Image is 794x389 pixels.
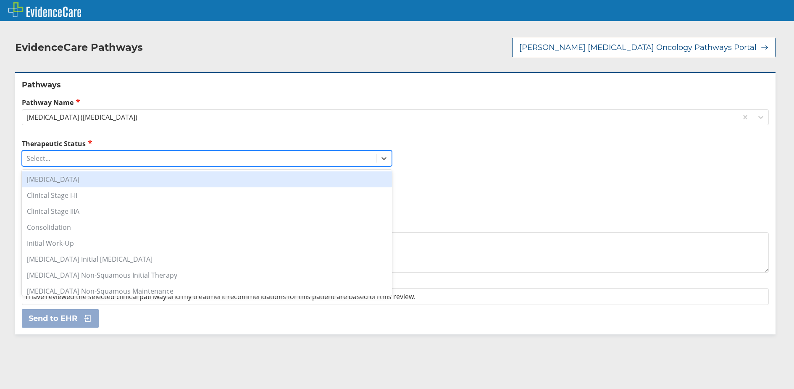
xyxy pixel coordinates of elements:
label: Additional Details [22,221,769,230]
button: Send to EHR [22,309,99,328]
div: Clinical Stage I-II [22,187,392,203]
button: [PERSON_NAME] [MEDICAL_DATA] Oncology Pathways Portal [512,38,776,57]
span: [PERSON_NAME] [MEDICAL_DATA] Oncology Pathways Portal [519,42,757,53]
span: Send to EHR [29,313,77,323]
div: [MEDICAL_DATA] [22,171,392,187]
div: [MEDICAL_DATA] Non-Squamous Maintenance [22,283,392,299]
h2: Pathways [22,80,769,90]
div: [MEDICAL_DATA] ([MEDICAL_DATA]) [26,113,137,122]
label: Pathway Name [22,97,769,107]
div: Clinical Stage IIIA [22,203,392,219]
div: Select... [26,154,50,163]
label: Therapeutic Status [22,139,392,148]
div: Consolidation [22,219,392,235]
span: I have reviewed the selected clinical pathway and my treatment recommendations for this patient a... [26,292,415,301]
div: Initial Work-Up [22,235,392,251]
img: EvidenceCare [8,2,81,17]
div: [MEDICAL_DATA] Non-Squamous Initial Therapy [22,267,392,283]
h2: EvidenceCare Pathways [15,41,143,54]
div: [MEDICAL_DATA] Initial [MEDICAL_DATA] [22,251,392,267]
